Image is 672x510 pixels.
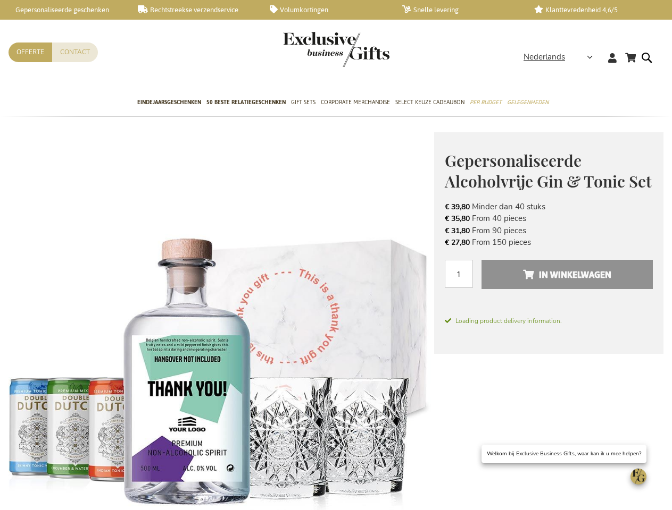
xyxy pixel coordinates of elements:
[270,5,385,14] a: Volumkortingen
[445,214,470,224] span: € 35,80
[291,90,316,116] a: Gift Sets
[507,97,549,108] span: Gelegenheden
[534,5,650,14] a: Klanttevredenheid 4,6/5
[524,51,565,63] span: Nederlands
[283,32,389,67] img: Exclusive Business gifts logo
[445,150,652,192] span: Gepersonaliseerde Alcoholvrije Gin & Tonic Set
[445,237,470,248] span: € 27,80
[283,32,336,67] a: store logo
[402,5,518,14] a: Snelle levering
[445,236,653,248] li: From 150 pieces
[445,226,470,236] span: € 31,80
[9,42,52,62] a: Offerte
[137,90,201,116] a: Eindejaarsgeschenken
[52,42,98,62] a: Contact
[445,201,653,212] li: Minder dan 40 stuks
[470,90,502,116] a: Per Budget
[321,97,390,108] span: Corporate Merchandise
[206,90,286,116] a: 50 beste relatiegeschenken
[291,97,316,108] span: Gift Sets
[445,212,653,224] li: From 40 pieces
[445,260,473,288] input: Aantal
[507,90,549,116] a: Gelegenheden
[445,202,470,212] span: € 39,80
[5,5,121,14] a: Gepersonaliseerde geschenken
[321,90,390,116] a: Corporate Merchandise
[138,5,253,14] a: Rechtstreekse verzendservice
[445,225,653,236] li: From 90 pieces
[137,97,201,108] span: Eindejaarsgeschenken
[445,316,653,326] span: Loading product delivery information.
[395,97,464,108] span: Select Keuze Cadeaubon
[470,97,502,108] span: Per Budget
[395,90,464,116] a: Select Keuze Cadeaubon
[206,97,286,108] span: 50 beste relatiegeschenken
